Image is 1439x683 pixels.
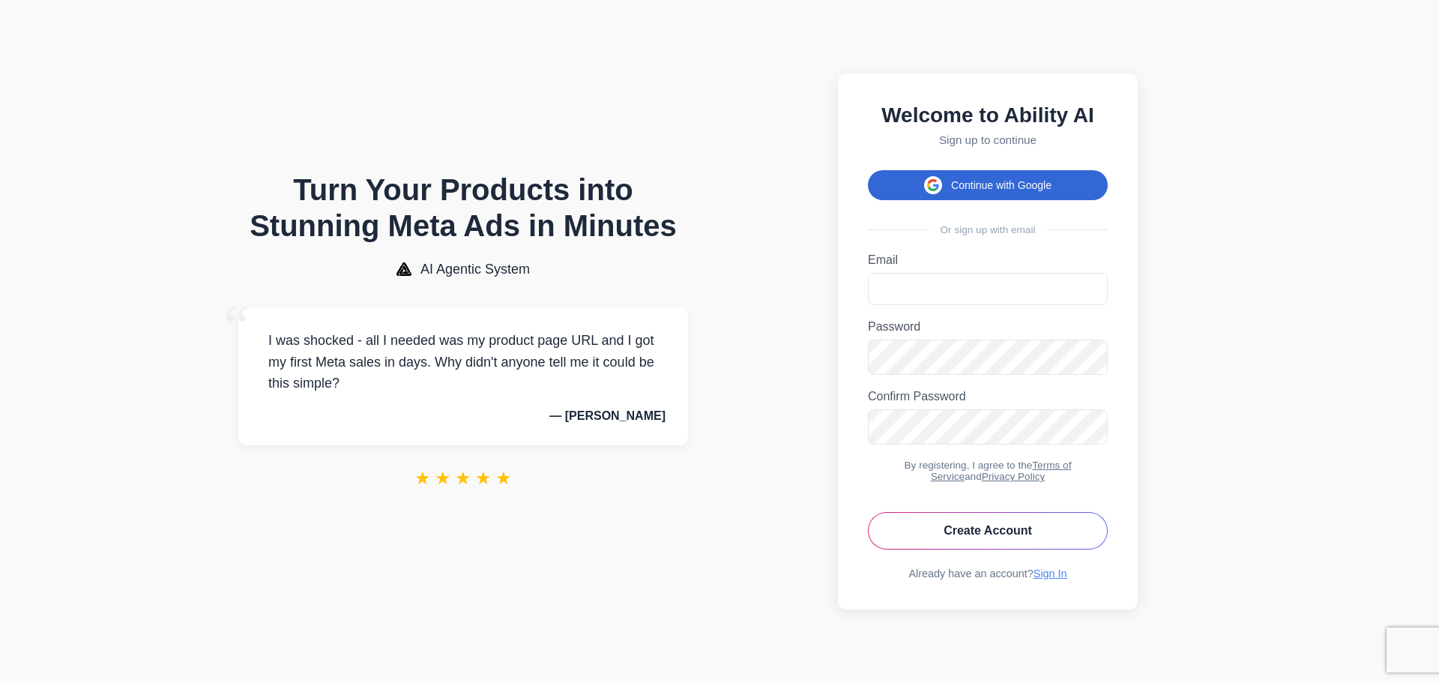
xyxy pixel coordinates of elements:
[223,292,250,361] span: “
[414,468,431,489] span: ★
[931,460,1072,482] a: Terms of Service
[495,468,512,489] span: ★
[868,568,1108,580] div: Already have an account?
[868,460,1108,482] div: By registering, I agree to the and
[868,133,1108,146] p: Sign up to continue
[868,170,1108,200] button: Continue with Google
[982,471,1046,482] a: Privacy Policy
[396,262,411,276] img: AI Agentic System Logo
[238,172,688,244] h1: Turn Your Products into Stunning Meta Ads in Minutes
[868,103,1108,127] h2: Welcome to Ability AI
[455,468,471,489] span: ★
[868,224,1108,235] div: Or sign up with email
[1034,568,1067,580] a: Sign In
[435,468,451,489] span: ★
[420,262,530,277] span: AI Agentic System
[868,512,1108,550] button: Create Account
[475,468,492,489] span: ★
[868,390,1108,403] label: Confirm Password
[261,330,666,394] p: I was shocked - all I needed was my product page URL and I got my first Meta sales in days. Why d...
[261,409,666,423] p: — [PERSON_NAME]
[868,253,1108,267] label: Email
[868,320,1108,334] label: Password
